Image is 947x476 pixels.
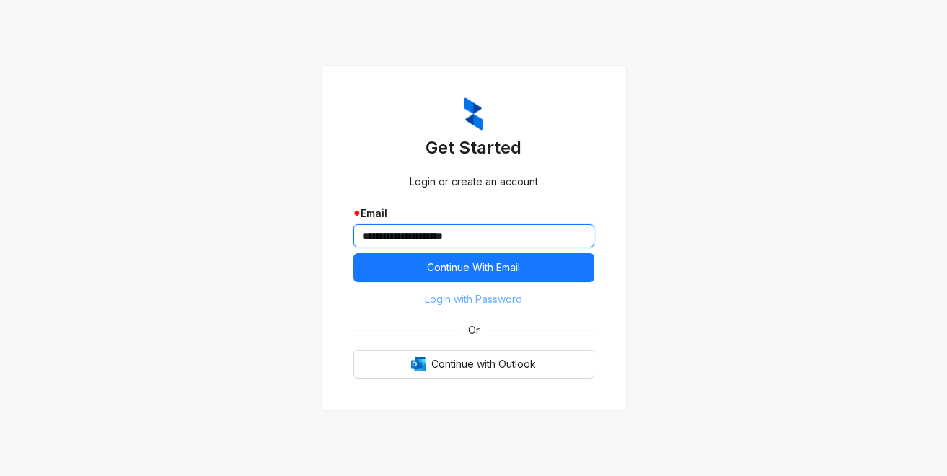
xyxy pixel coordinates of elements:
span: Continue with Outlook [431,356,536,372]
button: Login with Password [353,288,594,311]
div: Login or create an account [353,174,594,190]
img: Outlook [411,357,426,371]
span: Or [458,322,490,338]
img: ZumaIcon [464,97,483,131]
h3: Get Started [353,136,594,159]
div: Email [353,206,594,221]
span: Continue With Email [427,260,520,276]
span: Login with Password [425,291,522,307]
button: Continue With Email [353,253,594,282]
button: OutlookContinue with Outlook [353,350,594,379]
